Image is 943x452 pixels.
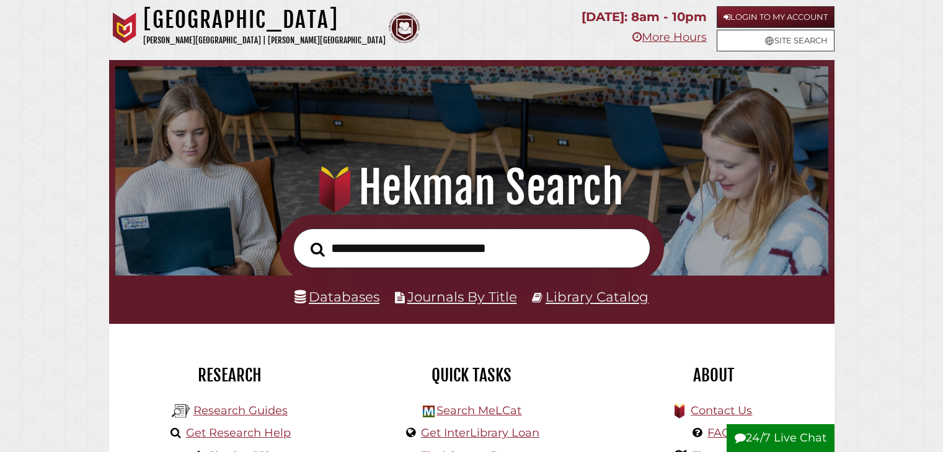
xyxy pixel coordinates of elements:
[118,365,342,386] h2: Research
[407,289,517,305] a: Journals By Title
[436,404,521,417] a: Search MeLCat
[143,6,386,33] h1: [GEOGRAPHIC_DATA]
[546,289,649,305] a: Library Catalog
[691,404,752,417] a: Contact Us
[717,30,835,51] a: Site Search
[360,365,583,386] h2: Quick Tasks
[632,30,707,44] a: More Hours
[421,426,539,440] a: Get InterLibrary Loan
[717,6,835,28] a: Login to My Account
[172,402,190,420] img: Hekman Library Logo
[143,33,386,48] p: [PERSON_NAME][GEOGRAPHIC_DATA] | [PERSON_NAME][GEOGRAPHIC_DATA]
[109,12,140,43] img: Calvin University
[186,426,291,440] a: Get Research Help
[193,404,288,417] a: Research Guides
[389,12,420,43] img: Calvin Theological Seminary
[707,426,737,440] a: FAQs
[294,289,379,305] a: Databases
[304,238,331,260] button: Search
[129,160,813,215] h1: Hekman Search
[582,6,707,28] p: [DATE]: 8am - 10pm
[423,406,435,417] img: Hekman Library Logo
[311,241,325,256] i: Search
[602,365,825,386] h2: About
